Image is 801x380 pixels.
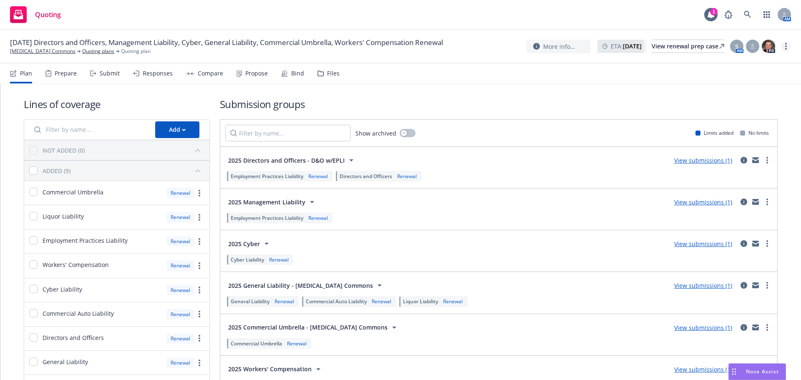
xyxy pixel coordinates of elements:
a: more [194,333,204,343]
button: Nova Assist [728,363,786,380]
div: Responses [143,70,173,77]
span: More info... [543,42,575,51]
a: more [194,237,204,247]
span: General Liability [43,357,88,366]
a: View submissions (1) [674,240,732,248]
span: Employment Practices Liability [231,173,303,180]
span: Nova Assist [746,368,779,375]
span: [DATE] Directors and Officers, Management Liability, Cyber, General Liability, Commercial Umbrell... [10,38,443,48]
a: more [194,212,204,222]
div: Renewal [166,260,194,271]
span: Employment Practices Liability [231,214,303,221]
div: Renewal [267,256,290,263]
div: Renewal [166,357,194,368]
span: Commercial Auto Liability [43,309,114,318]
span: Employment Practices Liability [43,236,128,245]
div: Prepare [55,70,77,77]
span: Liquor Liability [43,212,84,221]
span: Commercial Umbrella [43,188,103,196]
input: Filter by name... [225,125,350,141]
div: NOT ADDED (0) [43,146,85,155]
span: General Liability [231,298,270,305]
div: Renewal [307,214,330,221]
span: ETA : [611,42,642,50]
span: Directors and Officers [340,173,392,180]
a: circleInformation [739,197,749,207]
button: 2025 Workers' Compensation [225,361,326,377]
a: mail [751,322,761,332]
a: more [762,239,772,249]
img: photo [762,40,775,53]
a: circleInformation [739,239,749,249]
button: 2025 Cyber [225,235,275,252]
span: Commercial Umbrella [231,340,282,347]
div: Renewal [166,309,194,320]
a: mail [751,239,761,249]
div: Renewal [307,173,330,180]
button: Add [155,121,199,138]
a: Report a Bug [720,6,737,23]
input: Filter by name... [29,121,150,138]
a: View submissions (1) [674,156,732,164]
a: more [194,309,204,319]
button: 2025 Management Liability [225,194,320,210]
button: 2025 General Liability - [MEDICAL_DATA] Commons [225,277,388,294]
div: No limits [740,129,769,136]
a: more [194,261,204,271]
span: Show archived [355,129,396,138]
span: Quoting plan [121,48,151,55]
div: Renewal [166,188,194,198]
div: Renewal [273,298,296,305]
a: more [781,41,791,51]
a: more [194,285,204,295]
div: 1 [710,8,718,15]
div: Renewal [166,285,194,295]
span: Quoting [35,11,61,18]
button: 2025 Directors and Officers - D&O w/EPLI [225,152,359,169]
div: Renewal [166,236,194,247]
div: Files [327,70,340,77]
h1: Lines of coverage [24,97,210,111]
div: Renewal [285,340,308,347]
a: more [194,358,204,368]
span: 2025 General Liability - [MEDICAL_DATA] Commons [228,281,373,290]
h1: Submission groups [220,97,778,111]
button: More info... [526,40,591,53]
a: more [762,155,772,165]
a: View submissions (1) [674,324,732,332]
div: Renewal [441,298,464,305]
div: ADDED (9) [43,166,71,175]
span: 2025 Cyber [228,239,260,248]
span: 2025 Directors and Officers - D&O w/EPLI [228,156,345,165]
span: 2025 Commercial Umbrella - [MEDICAL_DATA] Commons [228,323,388,332]
span: 2025 Workers' Compensation [228,365,312,373]
a: more [762,280,772,290]
a: circleInformation [739,280,749,290]
span: Liquor Liability [403,298,438,305]
span: S [735,42,738,51]
div: Limits added [695,129,733,136]
a: more [762,197,772,207]
div: Compare [198,70,223,77]
div: Submit [100,70,120,77]
span: Cyber Liability [43,285,82,294]
a: Quoting [7,3,64,26]
a: mail [751,280,761,290]
a: more [194,188,204,198]
a: View submissions (1) [674,198,732,206]
span: Cyber Liability [231,256,264,263]
span: 2025 Management Liability [228,198,305,206]
div: Renewal [166,212,194,222]
a: View submissions (1) [674,365,732,373]
div: Plan [20,70,32,77]
div: Bind [291,70,304,77]
a: mail [751,197,761,207]
strong: [DATE] [623,42,642,50]
a: View renewal prep case [652,40,724,53]
a: circleInformation [739,155,749,165]
div: Renewal [370,298,393,305]
div: Renewal [166,333,194,344]
div: Renewal [395,173,418,180]
a: Quoting plans [82,48,114,55]
a: View submissions (1) [674,282,732,289]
